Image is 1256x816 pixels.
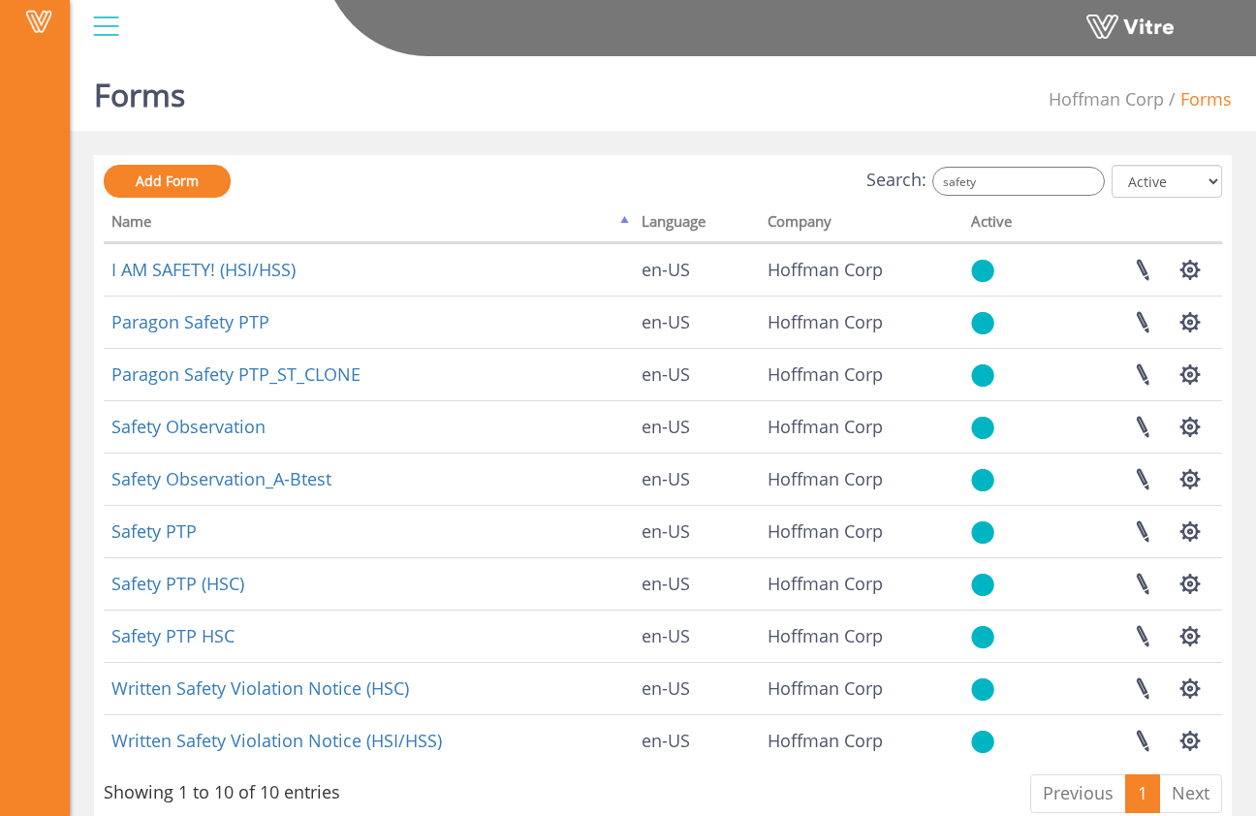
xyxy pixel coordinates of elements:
img: yes [971,311,994,335]
a: Add Form [104,165,231,198]
th: Active [963,206,1051,243]
a: Safety Observation [111,415,266,438]
h1: Forms [94,48,185,131]
a: 1 [1125,774,1160,813]
td: en-US [634,662,760,714]
span: 210 [768,362,883,386]
span: 210 [768,415,883,438]
td: en-US [634,348,760,400]
span: 210 [768,624,883,647]
td: en-US [634,243,760,296]
label: Search: [866,167,1105,196]
a: Safety PTP (HSC) [111,572,244,595]
span: 210 [768,676,883,700]
li: Forms [1164,87,1232,112]
img: yes [971,625,994,649]
span: Add Form [136,172,199,190]
th: Name: activate to sort column descending [104,206,634,243]
td: en-US [634,400,760,453]
td: en-US [634,557,760,610]
img: yes [971,677,994,702]
a: Written Safety Violation Notice (HSI/HSS) [111,729,442,752]
img: yes [971,520,994,545]
span: 210 [768,310,883,333]
span: 210 [768,467,883,490]
input: Search: [932,167,1105,196]
a: Paragon Safety PTP [111,310,269,333]
a: Safety Observation_A-Btest [111,467,331,490]
td: en-US [634,453,760,505]
span: 210 [768,258,883,281]
img: yes [971,259,994,283]
td: en-US [634,610,760,662]
td: en-US [634,296,760,348]
a: Written Safety Violation Notice (HSC) [111,676,409,700]
span: 210 [768,572,883,595]
a: I AM SAFETY! (HSI/HSS) [111,258,296,281]
th: Language [634,206,760,243]
span: 210 [768,729,883,752]
img: yes [971,363,994,388]
td: en-US [634,714,760,767]
img: yes [971,730,994,754]
a: Safety PTP [111,519,197,543]
a: Next [1159,774,1222,813]
img: yes [971,573,994,597]
a: Previous [1030,774,1126,813]
td: en-US [634,505,760,557]
span: 210 [768,519,883,543]
th: Company [760,206,962,243]
span: 210 [1049,87,1164,110]
img: yes [971,468,994,492]
img: yes [971,416,994,440]
a: Paragon Safety PTP_ST_CLONE [111,362,361,386]
div: Showing 1 to 10 of 10 entries [104,772,340,805]
a: Safety PTP HSC [111,624,235,647]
